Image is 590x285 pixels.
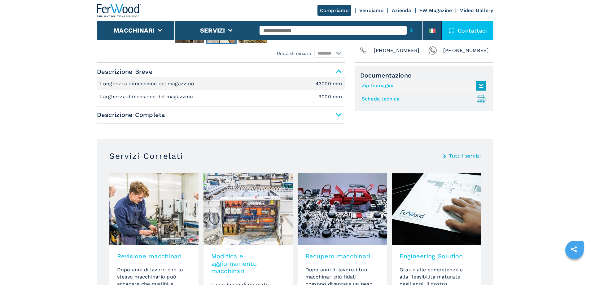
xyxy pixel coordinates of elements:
button: submit-button [407,23,416,38]
div: Descrizione Breve [97,77,345,104]
span: Descrizione Completa [97,109,345,120]
img: image [298,173,387,245]
h3: Modifica e aggiornamento macchinari [211,252,285,275]
a: Vendiamo [359,7,384,13]
img: Contattaci [448,27,455,33]
a: Video Gallery [460,7,493,13]
button: Macchinari [114,27,155,34]
span: Descrizione Breve [97,66,345,77]
button: Servizi [200,27,225,34]
img: image [203,173,293,245]
a: Compriamo [317,5,351,16]
span: Documentazione [360,72,488,79]
h3: Recupero macchinari [305,252,379,260]
a: FW Magazine [419,7,452,13]
h3: Servizi Correlati [109,151,183,161]
img: Phone [359,46,368,55]
div: Contattaci [442,21,493,40]
em: Unità di misura [277,50,311,56]
p: Lunghezza dimensione del magazzino [100,80,196,87]
iframe: Chat [564,257,585,280]
span: [PHONE_NUMBER] [443,46,489,55]
a: Zip Immagini [362,81,483,91]
h3: Engineering Solution [400,252,473,260]
p: Larghezza dimensione del magazzino [100,93,195,100]
img: Whatsapp [428,46,437,55]
a: Scheda tecnica [362,94,483,104]
img: image [109,173,199,245]
img: image [392,173,481,245]
a: Azienda [392,7,411,13]
img: Ferwood [97,4,142,17]
em: 43000 mm [316,81,342,86]
em: 9000 mm [318,94,342,99]
a: sharethis [566,242,582,257]
h3: Revisione macchinari [117,252,191,260]
span: [PHONE_NUMBER] [374,46,420,55]
a: Tutti i servizi [449,154,481,158]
